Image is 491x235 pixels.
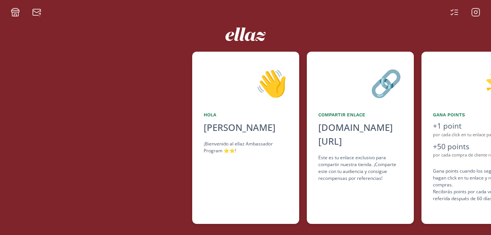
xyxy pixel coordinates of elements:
div: Este es tu enlace exclusivo para compartir nuestra tienda. ¡Comparte este con tu audiencia y cons... [318,154,402,182]
img: ew9eVGDHp6dD [225,28,266,41]
div: Hola [204,111,288,118]
div: [PERSON_NAME] [204,121,288,134]
div: 👋 [204,63,288,102]
div: 🔗 [318,63,402,102]
div: ¡Bienvenido al ellaz Ambassador Program ⭐️⭐️! [204,140,288,154]
div: [DOMAIN_NAME][URL] [318,121,402,148]
div: Compartir Enlace [318,111,402,118]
